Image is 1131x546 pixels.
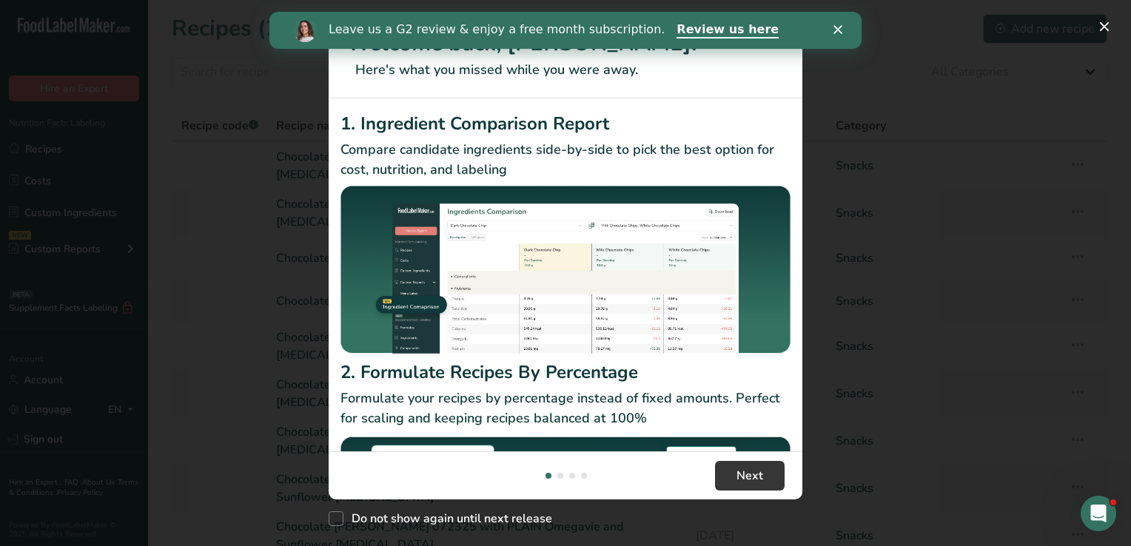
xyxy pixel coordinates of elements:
[346,60,785,80] p: Here's what you missed while you were away.
[343,511,552,526] span: Do not show again until next release
[736,467,763,485] span: Next
[340,186,791,354] img: Ingredient Comparison Report
[564,13,579,22] div: Close
[340,110,791,137] h2: 1. Ingredient Comparison Report
[340,388,791,428] p: Formulate your recipes by percentage instead of fixed amounts. Perfect for scaling and keeping re...
[715,461,785,491] button: Next
[340,140,791,180] p: Compare candidate ingredients side-by-side to pick the best option for cost, nutrition, and labeling
[340,359,791,385] h2: 2. Formulate Recipes By Percentage
[1081,496,1116,531] iframe: Intercom live chat
[269,12,862,49] iframe: Intercom live chat banner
